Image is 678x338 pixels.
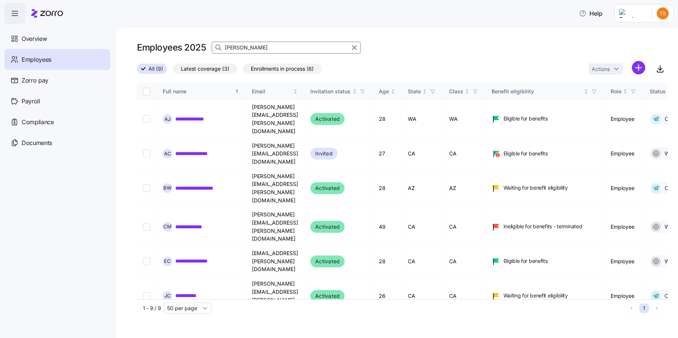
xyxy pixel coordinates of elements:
td: CA [443,277,486,315]
td: Employee [605,246,644,277]
a: Payroll [4,91,110,112]
input: Select record 6 [143,292,150,300]
span: Actions [592,67,610,72]
span: Activated [315,292,340,300]
h1: Employees 2025 [137,42,206,53]
div: Sorted ascending [234,89,240,94]
th: Benefit eligibilityNot sorted [486,83,605,100]
td: CA [402,139,443,169]
span: Activated [315,184,340,193]
span: Zorro pay [22,76,48,85]
span: All (9) [148,64,163,74]
span: Waiting for benefit eligibility [503,292,568,299]
td: WA [402,100,443,139]
div: Benefit eligibility [492,87,582,96]
span: Help [579,9,602,18]
span: Enrollments in process (6) [251,64,314,74]
input: Select record 2 [143,150,150,157]
th: Full nameSorted ascending [157,83,246,100]
div: Age [379,87,389,96]
button: Previous page [627,303,636,313]
div: Not sorted [623,89,628,94]
div: Role [611,87,621,96]
td: 28 [373,169,402,208]
div: Not sorted [464,89,470,94]
span: A C [164,151,171,156]
div: Not sorted [293,89,298,94]
div: Class [449,87,463,96]
button: Next page [652,303,662,313]
td: CA [402,277,443,315]
span: Activated [315,115,340,123]
input: Select all records [143,88,150,95]
a: Compliance [4,112,110,132]
span: Invited [315,149,333,158]
span: Activated [315,257,340,266]
span: B W [163,186,172,190]
button: 1 [639,303,649,313]
span: Activated [315,222,340,231]
span: Eligible for benefits [503,150,548,157]
span: Payroll [22,97,40,106]
th: StateNot sorted [402,83,443,100]
span: Latest coverage (3) [181,64,229,74]
span: Ineligible for benefits - terminated [503,223,582,230]
th: ClassNot sorted [443,83,486,100]
a: Zorro pay [4,70,110,91]
td: 49 [373,207,402,246]
td: [PERSON_NAME][EMAIL_ADDRESS][DOMAIN_NAME] [246,139,304,169]
span: J C [164,293,171,298]
th: AgeNot sorted [373,83,402,100]
td: [PERSON_NAME][EMAIL_ADDRESS][PERSON_NAME][DOMAIN_NAME] [246,277,304,315]
td: [PERSON_NAME][EMAIL_ADDRESS][PERSON_NAME][DOMAIN_NAME] [246,207,304,246]
input: Select record 4 [143,223,150,231]
td: 27 [373,139,402,169]
td: Employee [605,169,644,208]
td: Employee [605,277,644,315]
input: Select record 3 [143,184,150,192]
td: CA [443,207,486,246]
td: Employee [605,100,644,139]
img: Employer logo [619,9,646,18]
div: Not sorted [352,89,357,94]
td: [PERSON_NAME][EMAIL_ADDRESS][PERSON_NAME][DOMAIN_NAME] [246,100,304,139]
td: WA [443,100,486,139]
span: Waiting for benefit eligibility [503,184,568,191]
span: Eligible for benefits [503,115,548,122]
span: 1 - 9 / 9 [143,305,161,312]
td: Employee [605,139,644,169]
td: 28 [373,100,402,139]
span: A J [164,117,170,122]
a: Employees [4,49,110,70]
span: Employees [22,55,51,64]
img: 9f08772f748d173b6a631cba1b0c6066 [657,7,669,19]
input: Search Employees [212,42,361,54]
a: Documents [4,132,110,153]
td: 28 [373,246,402,277]
span: E C [164,259,171,264]
th: RoleNot sorted [605,83,644,100]
div: Not sorted [390,89,396,94]
th: EmailNot sorted [246,83,304,100]
span: Eligible for benefits [503,257,548,265]
input: Select record 1 [143,115,150,123]
div: Full name [163,87,233,96]
td: CA [443,246,486,277]
td: CA [443,139,486,169]
span: C M [163,224,172,229]
td: 26 [373,277,402,315]
td: CA [402,207,443,246]
div: Invitation status [310,87,351,96]
svg: add icon [632,61,645,74]
td: AZ [402,169,443,208]
span: Compliance [22,118,54,127]
td: CA [402,246,443,277]
div: State [408,87,421,96]
div: Email [252,87,292,96]
span: Documents [22,138,52,148]
td: [PERSON_NAME][EMAIL_ADDRESS][PERSON_NAME][DOMAIN_NAME] [246,169,304,208]
input: Select record 5 [143,258,150,265]
div: Not sorted [422,89,427,94]
div: Not sorted [583,89,589,94]
a: Overview [4,28,110,49]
